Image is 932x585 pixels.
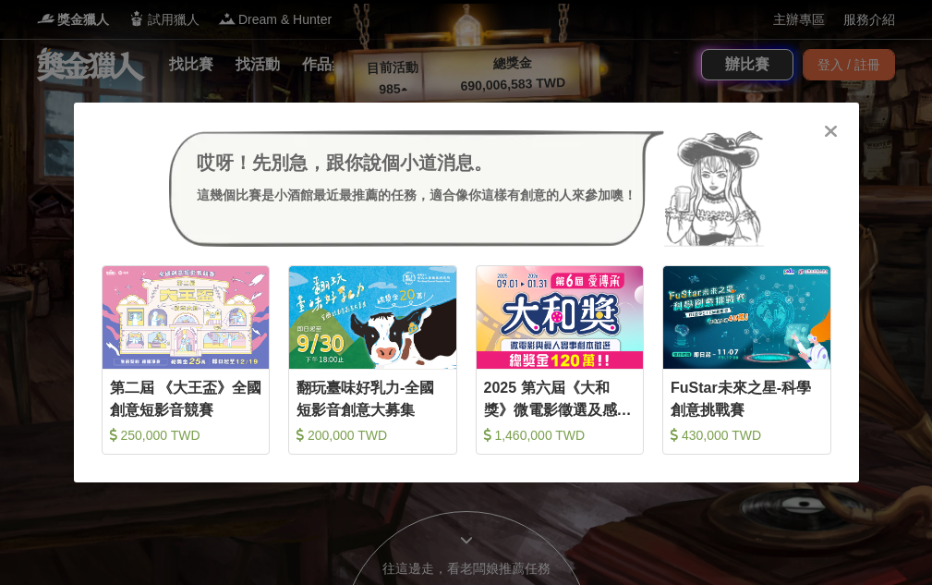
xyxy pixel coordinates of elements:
[664,130,764,247] img: Avatar
[297,377,449,419] div: 翻玩臺味好乳力-全國短影音創意大募集
[110,377,262,419] div: 第二屆 《大王盃》全國創意短影音競賽
[663,266,830,369] img: Cover Image
[671,377,823,419] div: FuStar未來之星-科學創意挑戰賽
[476,265,645,455] a: Cover Image2025 第六屆《大和獎》微電影徵選及感人實事分享 1,460,000 TWD
[110,426,262,445] div: 250,000 TWD
[484,426,636,445] div: 1,460,000 TWD
[484,377,636,419] div: 2025 第六屆《大和獎》微電影徵選及感人實事分享
[289,266,456,369] img: Cover Image
[477,266,644,369] img: Cover Image
[297,426,449,445] div: 200,000 TWD
[288,265,457,455] a: Cover Image翻玩臺味好乳力-全國短影音創意大募集 200,000 TWD
[197,186,636,205] div: 這幾個比賽是小酒館最近最推薦的任務，適合像你這樣有創意的人來參加噢！
[103,266,270,369] img: Cover Image
[102,265,271,455] a: Cover Image第二屆 《大王盃》全國創意短影音競賽 250,000 TWD
[197,149,636,177] div: 哎呀！先別急，跟你說個小道消息。
[671,426,823,445] div: 430,000 TWD
[662,265,831,455] a: Cover ImageFuStar未來之星-科學創意挑戰賽 430,000 TWD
